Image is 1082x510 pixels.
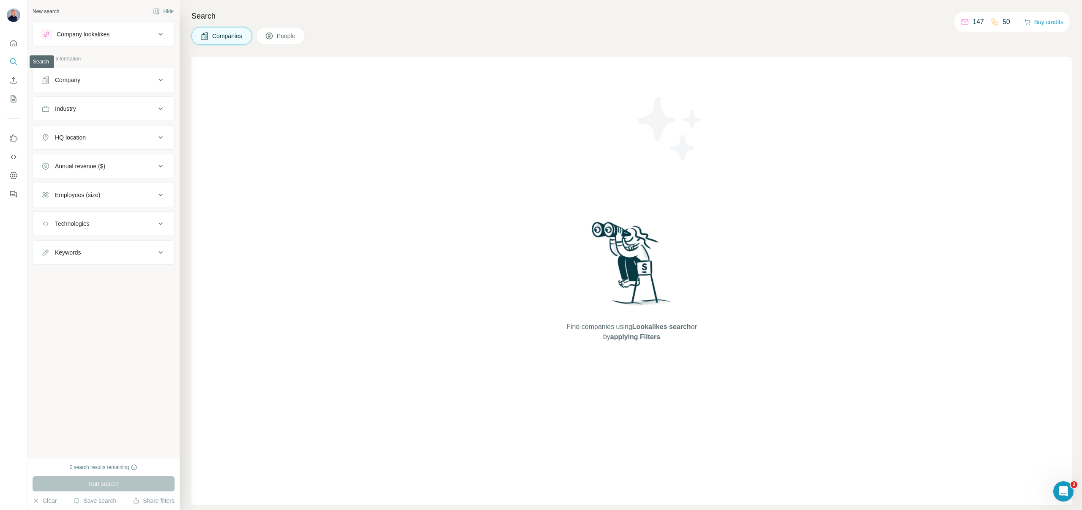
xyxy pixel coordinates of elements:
[33,55,175,63] p: Company information
[564,322,699,342] span: Find companies using or by
[1024,16,1063,28] button: Buy credits
[1071,481,1077,488] span: 2
[7,36,20,51] button: Quick start
[147,5,180,18] button: Hide
[7,131,20,146] button: Use Surfe on LinkedIn
[277,32,296,40] span: People
[33,99,174,119] button: Industry
[55,248,81,257] div: Keywords
[55,191,100,199] div: Employees (size)
[73,496,116,505] button: Save search
[55,76,80,84] div: Company
[33,185,174,205] button: Employees (size)
[33,70,174,90] button: Company
[133,496,175,505] button: Share filters
[33,496,57,505] button: Clear
[7,54,20,69] button: Search
[33,242,174,263] button: Keywords
[632,323,691,330] span: Lookalikes search
[191,10,1072,22] h4: Search
[33,127,174,148] button: HQ location
[973,17,984,27] p: 147
[632,90,708,167] img: Surfe Illustration - Stars
[7,149,20,165] button: Use Surfe API
[33,8,59,15] div: New search
[55,133,86,142] div: HQ location
[55,162,105,170] div: Annual revenue ($)
[588,219,676,314] img: Surfe Illustration - Woman searching with binoculars
[33,156,174,176] button: Annual revenue ($)
[33,214,174,234] button: Technologies
[33,24,174,44] button: Company lookalikes
[1003,17,1010,27] p: 50
[7,186,20,202] button: Feedback
[57,30,109,38] div: Company lookalikes
[212,32,243,40] span: Companies
[7,73,20,88] button: Enrich CSV
[7,8,20,22] img: Avatar
[70,463,138,471] div: 0 search results remaining
[7,168,20,183] button: Dashboard
[55,219,90,228] div: Technologies
[55,104,76,113] div: Industry
[7,91,20,107] button: My lists
[1053,481,1074,502] iframe: Intercom live chat
[610,333,660,340] span: applying Filters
